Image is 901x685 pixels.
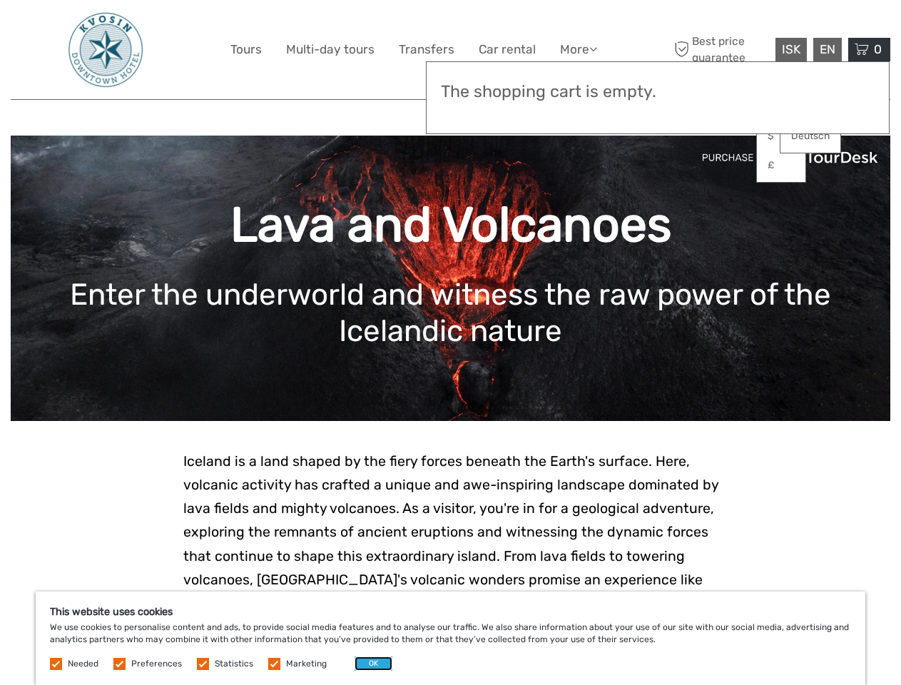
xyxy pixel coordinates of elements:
[215,658,253,670] label: Statistics
[560,39,597,60] a: More
[872,42,884,56] span: 0
[50,606,851,618] h5: This website uses cookies
[32,277,869,349] h1: Enter the underworld and witness the raw power of the Icelandic nature
[813,38,842,61] div: EN
[230,39,262,60] a: Tours
[131,658,182,670] label: Preferences
[286,39,375,60] a: Multi-day tours
[20,25,161,36] p: We're away right now. Please check back later!
[757,153,805,178] a: £
[782,42,800,56] span: ISK
[67,11,144,88] img: 48-093e29fa-b2a2-476f-8fe8-72743a87ce49_logo_big.jpg
[441,82,875,102] h3: The shopping cart is empty.
[780,123,840,149] a: Deutsch
[479,39,536,60] a: Car rental
[701,146,880,168] img: PurchaseViaTourDeskwhite.png
[183,453,718,659] span: Iceland is a land shaped by the fiery forces beneath the Earth's surface. Here, volcanic activity...
[399,39,454,60] a: Transfers
[286,658,327,670] label: Marketing
[355,656,392,671] button: OK
[68,658,98,670] label: Needed
[757,123,805,149] a: $
[671,34,772,65] span: Best price guarantee
[36,592,865,685] div: We use cookies to personalise content and ads, to provide social media features and to analyse ou...
[32,196,869,254] h1: Lava and Volcanoes
[164,22,181,39] button: Open LiveChat chat widget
